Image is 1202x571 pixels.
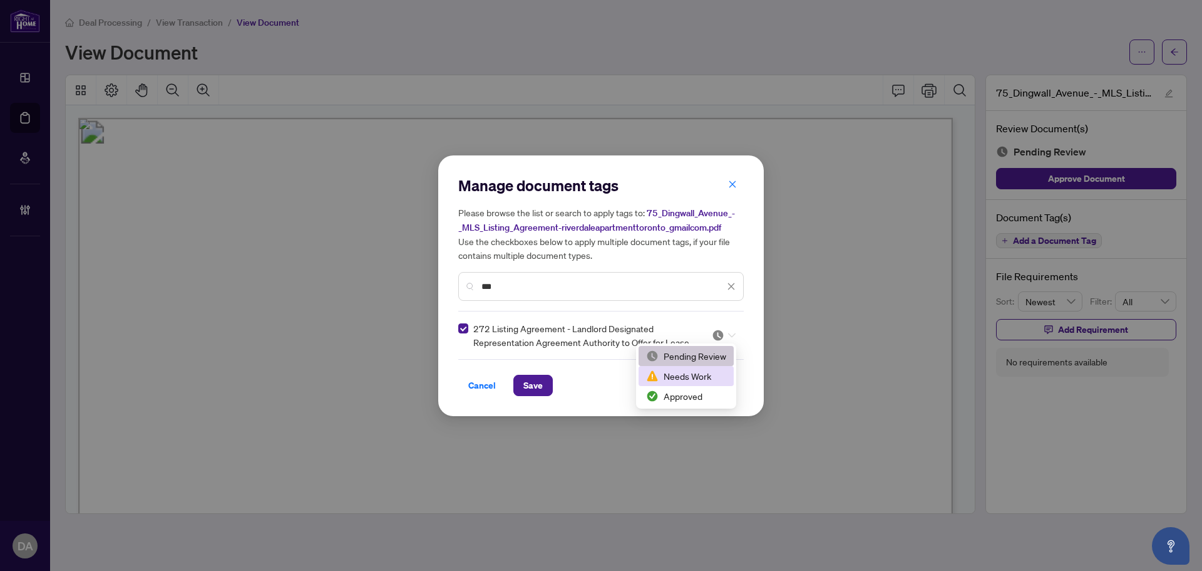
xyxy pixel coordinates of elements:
[712,329,724,342] img: status
[1152,527,1189,565] button: Open asap
[646,350,659,362] img: status
[458,207,735,233] span: 75_Dingwall_Avenue_-_MLS_Listing_Agreement-riverdaleapartmenttoronto_gmailcom.pdf
[712,329,736,342] span: Pending Review
[646,349,726,363] div: Pending Review
[646,369,726,383] div: Needs Work
[473,322,697,349] span: 272 Listing Agreement - Landlord Designated Representation Agreement Authority to Offer for Lease
[646,389,726,403] div: Approved
[523,375,543,396] span: Save
[728,180,737,189] span: close
[639,386,734,406] div: Approved
[646,370,659,382] img: status
[468,375,496,396] span: Cancel
[646,390,659,402] img: status
[458,375,506,396] button: Cancel
[639,366,734,386] div: Needs Work
[727,282,736,291] span: close
[513,375,553,396] button: Save
[639,346,734,366] div: Pending Review
[458,175,744,196] h2: Manage document tags
[458,206,744,262] h5: Please browse the list or search to apply tags to: Use the checkboxes below to apply multiple doc...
